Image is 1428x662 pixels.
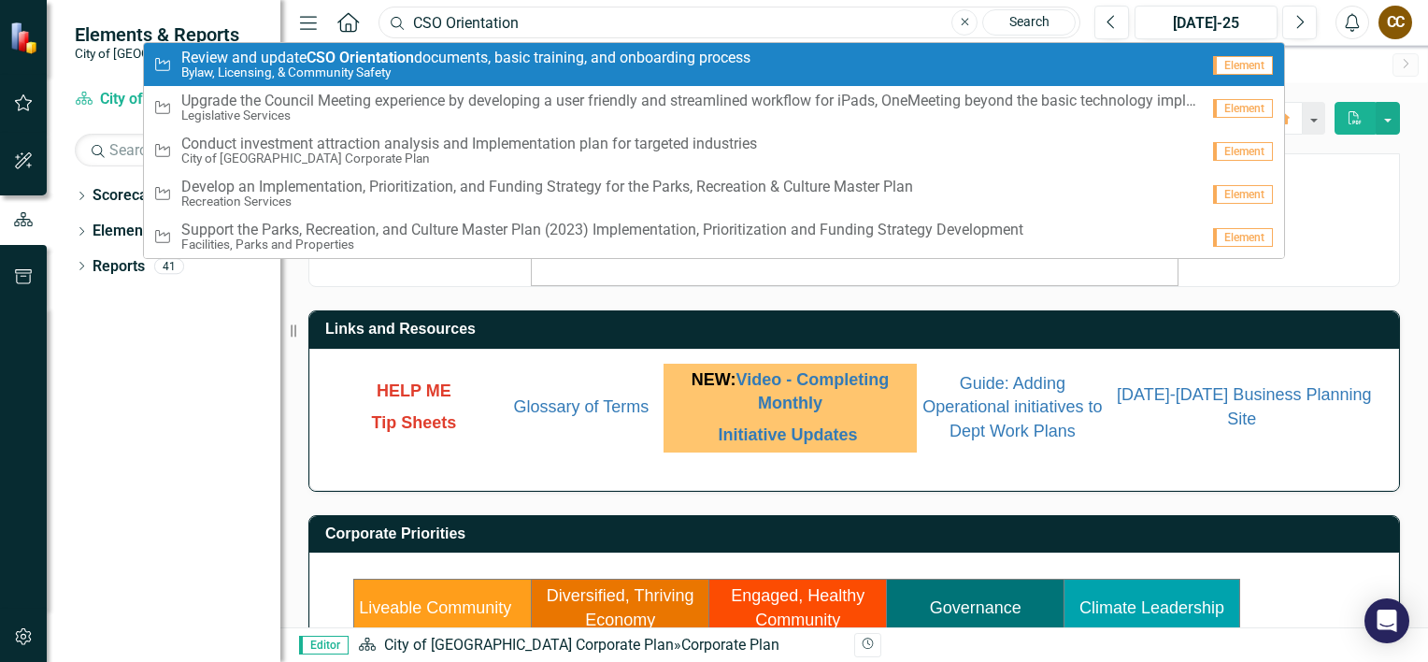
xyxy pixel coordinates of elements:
a: [DATE]-[DATE] Business Planning Site [1117,385,1371,428]
a: City of [GEOGRAPHIC_DATA] Corporate Plan [384,636,674,654]
small: City of [GEOGRAPHIC_DATA] [75,46,239,61]
span: Guide: Adding Operational initiatives to Dept Work Plans [922,374,1102,440]
span: Tip Sheets [371,413,456,432]
a: City of [GEOGRAPHIC_DATA] Corporate Plan [75,89,262,110]
div: » [358,635,840,656]
span: NEW: [692,370,889,413]
a: Develop an Implementation, Prioritization, and Funding Strategy for the Parks, Recreation & Cultu... [144,172,1284,215]
span: Editor [299,636,349,655]
a: Climate Leadership [1079,598,1224,617]
a: Elements [93,221,155,242]
div: Open Intercom Messenger [1364,598,1409,643]
span: Support the Parks, Recreation, and Culture Master Plan (2023) Implementation, Prioritization and ... [181,222,1023,238]
a: Review and updateCSO Orientationdocuments, basic training, and onboarding processBylaw, Licensing... [144,43,1284,86]
input: Search ClearPoint... [378,7,1080,39]
small: Bylaw, Licensing, & Community Safety [181,65,750,79]
a: Reports [93,256,145,278]
h3: Links and Resources [325,321,1390,338]
button: CC [1378,6,1412,39]
span: Element [1213,185,1273,204]
a: Upgrade the Council Meeting experience by developing a user friendly and streamlined workflow for... [144,86,1284,129]
a: Governance [930,598,1021,617]
strong: CSO [307,49,336,66]
span: HELP ME [377,381,451,400]
small: Recreation Services [181,194,913,209]
strong: Orientation [339,49,414,66]
span: Review and update documents, basic training, and onboarding process [181,50,750,66]
img: ClearPoint Strategy [9,22,42,54]
a: Glossary of Terms [513,397,649,416]
a: Initiative Updates [718,425,857,444]
span: Elements & Reports [75,23,239,46]
input: Search Below... [75,134,262,166]
a: Video - Completing Monthly [735,370,889,413]
a: Search [982,9,1076,36]
a: HELP ME [377,384,451,399]
button: [DATE]-25 [1135,6,1278,39]
div: 41 [154,258,184,274]
span: Element [1213,56,1273,75]
small: Facilities, Parks and Properties [181,237,1023,252]
h3: Corporate Priorities [325,525,1390,542]
span: Element [1213,228,1273,247]
span: Upgrade the Council Meeting experience by developing a user friendly and streamlined workflow for... [181,93,1199,109]
a: Guide: Adding Operational initiatives to Dept Work Plans [922,377,1102,439]
a: Engaged, Healthy Community [731,586,864,629]
a: Scorecards [93,185,169,207]
small: City of [GEOGRAPHIC_DATA] Corporate Plan [181,151,757,165]
a: Diversified, Thriving Economy [547,586,694,629]
span: Element [1213,99,1273,118]
a: Tip Sheets [371,416,456,431]
span: Conduct investment attraction analysis and Implementation plan for targeted industries [181,136,757,152]
div: [DATE]-25 [1141,12,1271,35]
div: Corporate Plan [681,636,779,654]
a: Liveable Community [359,598,511,617]
small: Legislative Services [181,108,1199,122]
a: Support the Parks, Recreation, and Culture Master Plan (2023) Implementation, Prioritization and ... [144,215,1284,258]
span: Develop an Implementation, Prioritization, and Funding Strategy for the Parks, Recreation & Cultu... [181,179,913,195]
a: Conduct investment attraction analysis and Implementation plan for targeted industriesCity of [GE... [144,129,1284,172]
span: Element [1213,142,1273,161]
